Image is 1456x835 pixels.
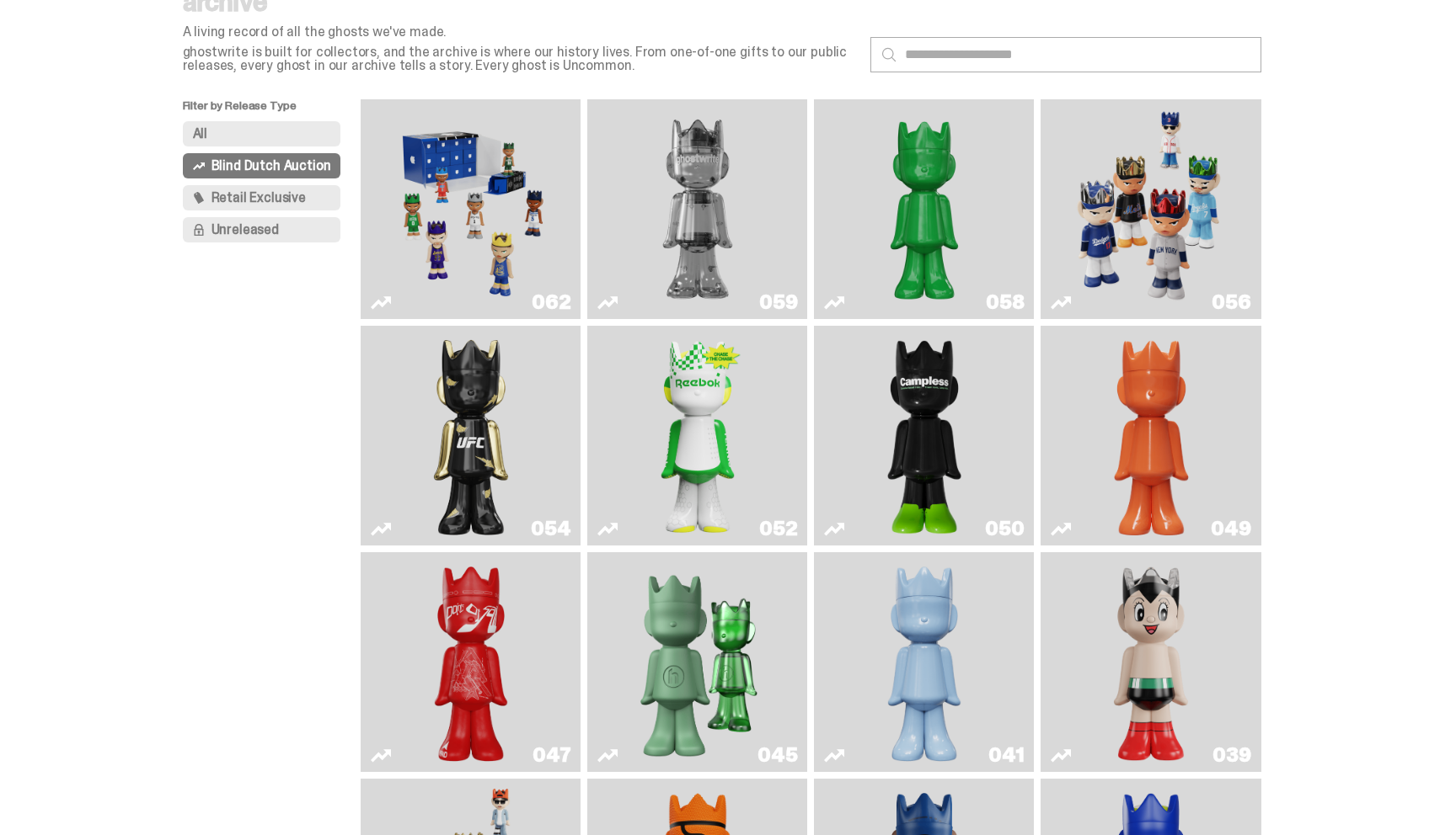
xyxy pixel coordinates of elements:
a: Court Victory [597,332,797,539]
div: 039 [1212,745,1250,765]
div: 041 [988,745,1024,765]
a: Schrödinger's ghost: Orange Vibe [1051,332,1250,539]
img: Game Face (2025) [388,106,554,312]
a: Schrödinger's ghost: Winter Blue [824,559,1024,765]
img: Court Victory [653,332,742,539]
a: Two [597,106,797,312]
button: Unreleased [183,217,341,242]
img: Schrödinger's ghost: Sunday Green [842,106,1007,312]
div: 056 [1212,292,1250,312]
button: Blind Dutch Auction [183,153,341,178]
a: Game Face (2025) [371,106,570,312]
span: Blind Dutch Auction [211,159,331,173]
div: 050 [985,519,1024,539]
p: Filter by Release Type [183,99,361,121]
p: ghostwrite is built for collectors, and the archive is where our history lives. From one-of-one g... [183,45,857,72]
img: Astro Boy [1106,559,1196,765]
a: Ruby [371,332,570,539]
a: Astro Boy [1051,559,1250,765]
img: Schrödinger's ghost: Winter Blue [880,559,969,765]
div: 059 [759,292,797,312]
a: Game Face (2025) [1051,106,1250,312]
div: 062 [532,292,570,312]
span: All [193,127,208,141]
div: 052 [759,519,797,539]
img: Skip [426,559,516,765]
span: Retail Exclusive [211,191,306,205]
a: Present [597,559,797,765]
img: Ruby [426,332,516,539]
img: Schrödinger's ghost: Orange Vibe [1106,332,1196,539]
img: Two [615,106,780,312]
img: Campless [880,332,969,539]
p: A living record of all the ghosts we've made. [183,25,857,39]
img: Game Face (2025) [1068,106,1234,312]
a: Schrödinger's ghost: Sunday Green [824,106,1024,312]
a: Campless [824,332,1024,539]
div: 049 [1211,519,1250,539]
div: 054 [531,519,570,539]
span: Unreleased [211,223,279,237]
div: 045 [757,745,797,765]
div: 058 [986,292,1024,312]
button: All [183,121,341,146]
div: 047 [533,745,570,765]
img: Present [627,559,769,765]
button: Retail Exclusive [183,185,341,210]
a: Skip [371,559,570,765]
